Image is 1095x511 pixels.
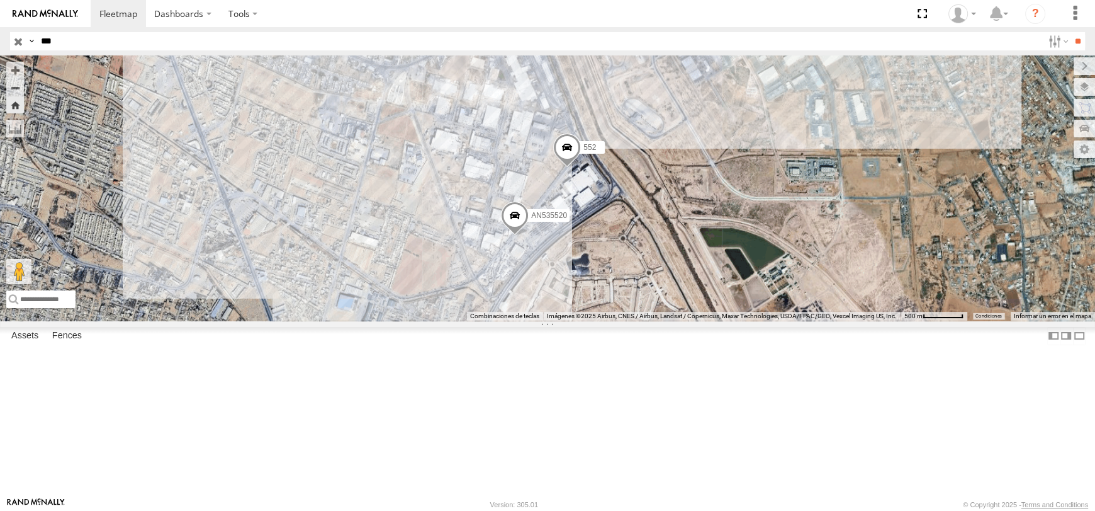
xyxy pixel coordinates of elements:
[904,313,923,319] span: 500 m
[901,312,967,321] button: Escala del mapa: 500 m por 61 píxeles
[583,144,596,152] span: 552
[1073,327,1086,345] label: Hide Summary Table
[975,313,1002,318] a: Condiciones
[531,211,567,220] span: AN535520
[944,4,980,23] div: Omar Miranda
[6,259,31,284] button: Arrastra el hombrecito naranja al mapa para abrir Street View
[1021,501,1088,508] a: Terms and Conditions
[6,79,24,96] button: Zoom out
[547,313,897,319] span: Imágenes ©2025 Airbus, CNES / Airbus, Landsat / Copernicus, Maxar Technologies, USDA/FPAC/GEO, Ve...
[1014,313,1091,319] a: Informar un error en el mapa
[13,9,78,18] img: rand-logo.svg
[1025,4,1045,24] i: ?
[5,328,45,345] label: Assets
[6,120,24,137] label: Measure
[1074,141,1095,158] label: Map Settings
[6,96,24,113] button: Zoom Home
[1043,32,1070,50] label: Search Filter Options
[26,32,36,50] label: Search Query
[1060,327,1072,345] label: Dock Summary Table to the Right
[470,312,539,321] button: Combinaciones de teclas
[6,62,24,79] button: Zoom in
[7,498,65,511] a: Visit our Website
[963,501,1088,508] div: © Copyright 2025 -
[1047,327,1060,345] label: Dock Summary Table to the Left
[46,328,88,345] label: Fences
[490,501,538,508] div: Version: 305.01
